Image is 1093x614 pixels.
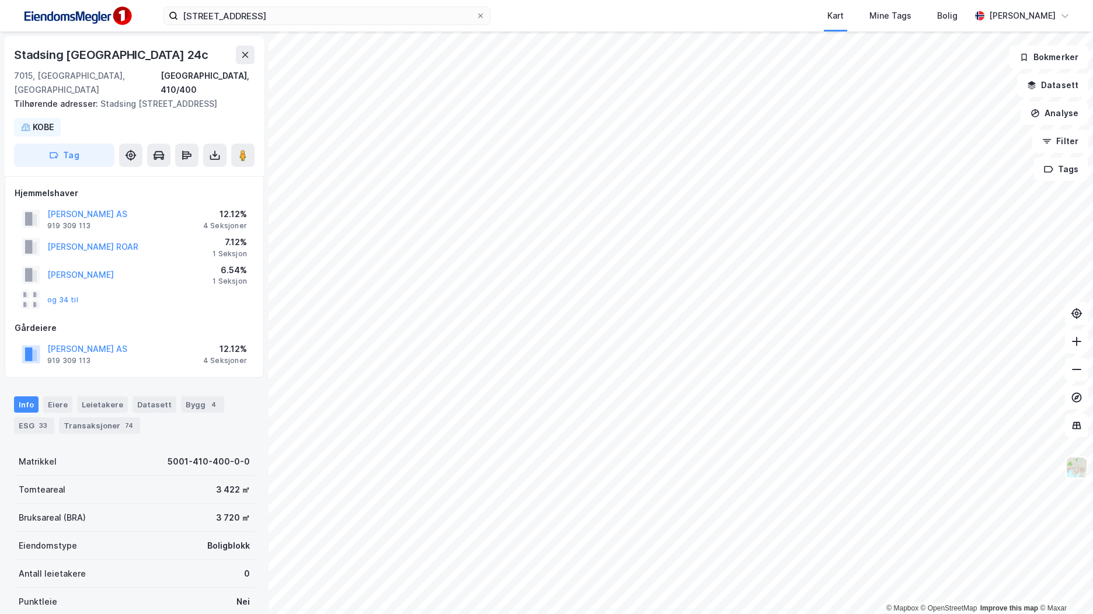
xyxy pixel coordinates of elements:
a: Mapbox [886,604,918,612]
div: Leietakere [77,396,128,413]
div: 12.12% [203,207,247,221]
div: 7.12% [213,235,247,249]
div: 3 720 ㎡ [216,511,250,525]
div: Gårdeiere [15,321,254,335]
img: F4PB6Px+NJ5v8B7XTbfpPpyloAAAAASUVORK5CYII= [19,3,135,29]
div: Matrikkel [19,455,57,469]
div: 4 Seksjoner [203,221,247,231]
div: [GEOGRAPHIC_DATA], 410/400 [161,69,255,97]
div: 4 [208,399,220,410]
div: Datasett [133,396,176,413]
img: Z [1066,456,1088,479]
button: Tags [1034,158,1088,181]
button: Analyse [1021,102,1088,125]
div: Eiendomstype [19,539,77,553]
div: Bolig [937,9,958,23]
div: 74 [123,420,135,431]
div: ESG [14,417,54,434]
button: Bokmerker [1010,46,1088,69]
div: 6.54% [213,263,247,277]
iframe: Chat Widget [1035,558,1093,614]
button: Datasett [1017,74,1088,97]
div: Kontrollprogram for chat [1035,558,1093,614]
div: Bruksareal (BRA) [19,511,86,525]
div: [PERSON_NAME] [989,9,1056,23]
div: 919 309 113 [47,221,90,231]
div: 7015, [GEOGRAPHIC_DATA], [GEOGRAPHIC_DATA] [14,69,161,97]
a: Improve this map [980,604,1038,612]
div: 0 [244,567,250,581]
button: Tag [14,144,114,167]
div: Antall leietakere [19,567,86,581]
div: 4 Seksjoner [203,356,247,365]
div: Eiere [43,396,72,413]
div: 3 422 ㎡ [216,483,250,497]
input: Søk på adresse, matrikkel, gårdeiere, leietakere eller personer [178,7,476,25]
div: 1 Seksjon [213,277,247,286]
div: KOBE [33,120,54,134]
div: Mine Tags [869,9,911,23]
div: Boligblokk [207,539,250,553]
div: Bygg [181,396,224,413]
div: Stadsing [GEOGRAPHIC_DATA] 24c [14,46,211,64]
div: Kart [827,9,844,23]
div: Tomteareal [19,483,65,497]
div: 12.12% [203,342,247,356]
div: 1 Seksjon [213,249,247,259]
div: Transaksjoner [59,417,140,434]
a: OpenStreetMap [921,604,977,612]
div: Stadsing [STREET_ADDRESS] [14,97,245,111]
span: Tilhørende adresser: [14,99,100,109]
div: 33 [37,420,50,431]
div: 919 309 113 [47,356,90,365]
div: Nei [236,595,250,609]
button: Filter [1032,130,1088,153]
div: Info [14,396,39,413]
div: 5001-410-400-0-0 [168,455,250,469]
div: Hjemmelshaver [15,186,254,200]
div: Punktleie [19,595,57,609]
